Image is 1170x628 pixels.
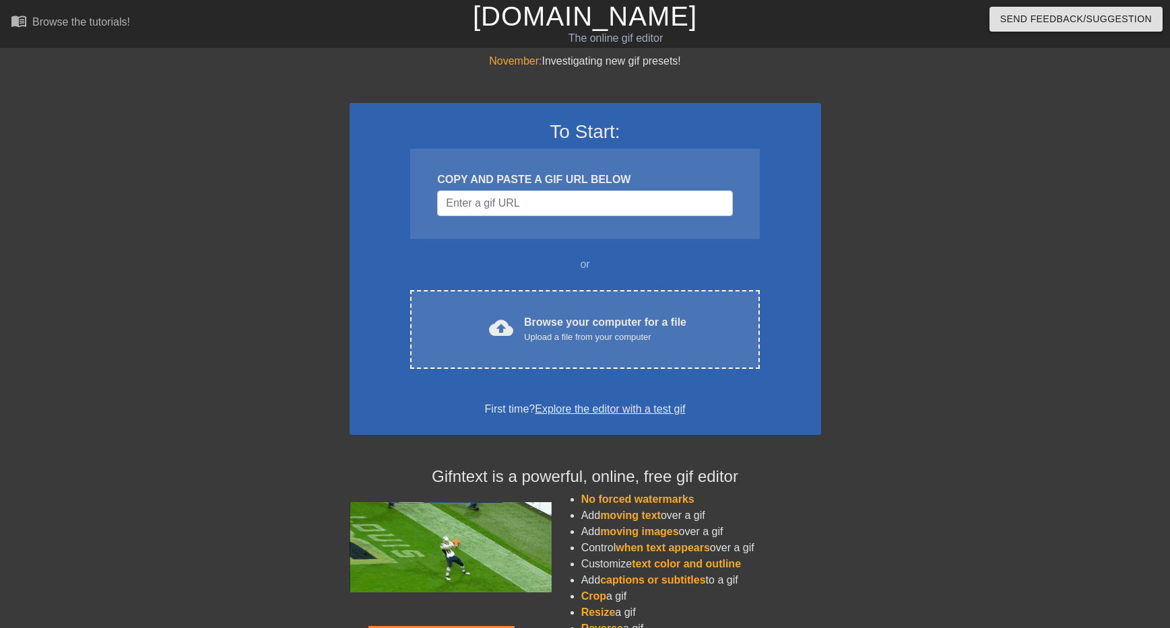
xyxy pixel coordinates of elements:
div: Upload a file from your computer [524,330,686,344]
span: when text appears [616,542,710,553]
span: moving text [600,510,661,521]
a: [DOMAIN_NAME] [473,1,697,31]
li: a gif [581,604,821,621]
span: No forced watermarks [581,493,694,505]
span: cloud_upload [489,316,513,340]
li: a gif [581,588,821,604]
li: Control over a gif [581,540,821,556]
a: Browse the tutorials! [11,13,130,34]
span: Send Feedback/Suggestion [1000,11,1152,28]
span: November: [489,55,542,67]
li: Customize [581,556,821,572]
a: Explore the editor with a test gif [535,403,685,415]
span: captions or subtitles [600,574,705,586]
button: Send Feedback/Suggestion [989,7,1163,32]
span: text color and outline [632,558,741,569]
div: Browse your computer for a file [524,314,686,344]
div: or [385,256,786,273]
span: moving images [600,526,678,537]
div: COPY AND PASTE A GIF URL BELOW [437,172,732,188]
span: Resize [581,606,616,618]
span: menu_book [11,13,27,29]
li: Add over a gif [581,508,821,524]
li: Add over a gif [581,524,821,540]
div: First time? [367,401,804,417]
li: Add to a gif [581,572,821,588]
img: football_small.gif [350,502,552,592]
div: The online gif editor [397,30,835,46]
h3: To Start: [367,120,804,143]
div: Browse the tutorials! [32,16,130,28]
div: Investigating new gif presets! [350,53,821,69]
input: Username [437,190,732,216]
h4: Gifntext is a powerful, online, free gif editor [350,467,821,487]
span: Crop [581,590,606,602]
